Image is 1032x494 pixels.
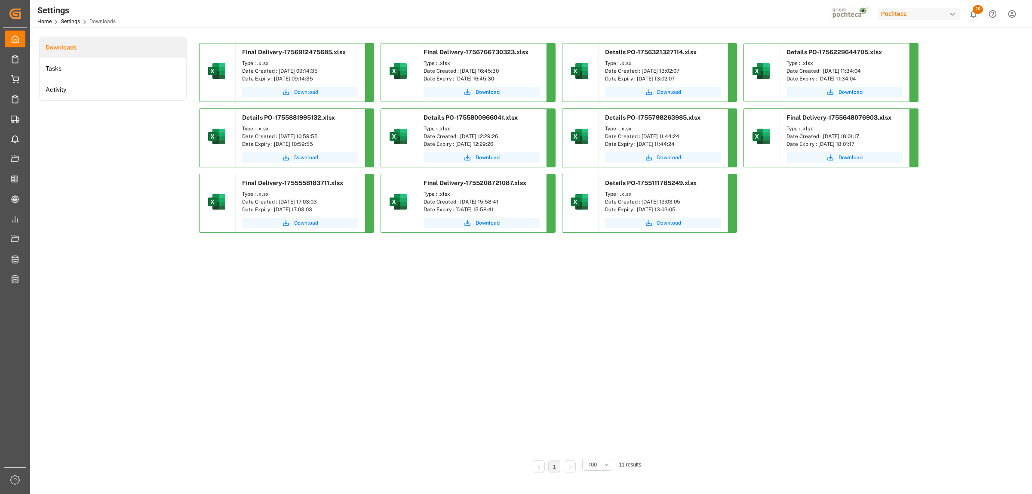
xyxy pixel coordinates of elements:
button: Download [424,218,540,228]
div: Date Expiry : [DATE] 13:02:07 [605,75,721,83]
div: Type : .xlsx [424,125,540,133]
div: Date Created : [DATE] 09:14:35 [242,67,358,75]
a: Downloads [40,37,186,58]
span: Details PO-1755881995132.xlsx [242,114,335,121]
a: Download [424,152,540,163]
span: Download [294,88,318,96]
div: Type : .xlsx [242,59,358,67]
div: Date Created : [DATE] 11:44:24 [605,133,721,140]
span: Details PO-1755798263985.xlsx [605,114,700,121]
span: 11 results [619,462,641,468]
div: Type : .xlsx [605,125,721,133]
div: Date Expiry : [DATE] 10:59:55 [242,140,358,148]
div: Type : .xlsx [424,59,540,67]
span: Final Delivery-1755208721087.xlsx [424,179,526,186]
span: Final Delivery-1755558183711.xlsx [242,179,343,186]
div: Date Created : [DATE] 10:59:55 [242,133,358,140]
span: Details PO-1755800966041.xlsx [424,114,518,121]
div: Date Expiry : [DATE] 11:34:04 [786,75,903,83]
span: Download [838,154,863,161]
span: Download [657,219,681,227]
button: Download [786,87,903,97]
div: Date Expiry : [DATE] 13:03:05 [605,206,721,213]
span: Download [294,154,318,161]
img: microsoft-excel-2019--v1.png [751,61,771,81]
button: Download [605,152,721,163]
button: Help Center [983,4,1002,24]
li: Previous Page [533,460,545,472]
img: microsoft-excel-2019--v1.png [388,126,408,147]
div: Date Expiry : [DATE] 18:01:17 [786,140,903,148]
div: Date Expiry : [DATE] 16:45:30 [424,75,540,83]
div: Date Created : [DATE] 15:58:41 [424,198,540,206]
a: Home [37,19,52,25]
div: Settings [37,4,116,17]
span: Download [657,88,681,96]
img: microsoft-excel-2019--v1.png [569,61,590,81]
button: Download [605,218,721,228]
div: Date Expiry : [DATE] 17:03:03 [242,206,358,213]
li: 1 [548,460,560,472]
span: Download [476,88,500,96]
div: Date Created : [DATE] 12:29:26 [424,133,540,140]
img: microsoft-excel-2019--v1.png [388,191,408,212]
a: Settings [61,19,80,25]
div: Date Created : [DATE] 17:03:03 [242,198,358,206]
div: Date Expiry : [DATE] 11:44:24 [605,140,721,148]
button: Download [786,152,903,163]
div: Type : .xlsx [242,190,358,198]
li: Next Page [564,460,576,472]
button: Download [242,152,358,163]
img: microsoft-excel-2019--v1.png [206,191,227,212]
div: Type : .xlsx [605,59,721,67]
span: Details PO-1755111785249.xlsx [605,179,697,186]
div: Pochteca [878,8,960,20]
div: Date Expiry : [DATE] 12:29:26 [424,140,540,148]
div: Type : .xlsx [786,59,903,67]
img: microsoft-excel-2019--v1.png [569,191,590,212]
span: Final Delivery-1756766730323.xlsx [424,49,528,56]
button: Download [242,87,358,97]
div: Date Created : [DATE] 13:02:07 [605,67,721,75]
span: Download [657,154,681,161]
button: Download [424,87,540,97]
a: 1 [553,464,556,470]
button: open menu [582,459,612,471]
span: 20 [973,5,983,14]
span: Download [294,219,318,227]
div: Date Created : [DATE] 13:03:05 [605,198,721,206]
span: Details PO-1756321327114.xlsx [605,49,697,56]
div: Type : .xlsx [605,190,721,198]
img: microsoft-excel-2019--v1.png [388,61,408,81]
span: Final Delivery-1755648076903.xlsx [786,114,891,121]
span: 100 [589,461,597,469]
div: Date Created : [DATE] 18:01:17 [786,133,903,140]
span: Download [476,219,500,227]
button: Download [605,87,721,97]
img: microsoft-excel-2019--v1.png [206,61,227,81]
span: Download [838,88,863,96]
img: microsoft-excel-2019--v1.png [569,126,590,147]
img: microsoft-excel-2019--v1.png [206,126,227,147]
span: Final Delivery-1756912475685.xlsx [242,49,346,56]
a: Tasks [40,58,186,79]
div: Date Created : [DATE] 16:45:30 [424,67,540,75]
div: Date Expiry : [DATE] 09:14:35 [242,75,358,83]
div: Date Created : [DATE] 11:34:04 [786,67,903,75]
div: Date Expiry : [DATE] 15:58:41 [424,206,540,213]
a: Activity [40,79,186,100]
button: Download [242,218,358,228]
button: Pochteca [878,6,964,22]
